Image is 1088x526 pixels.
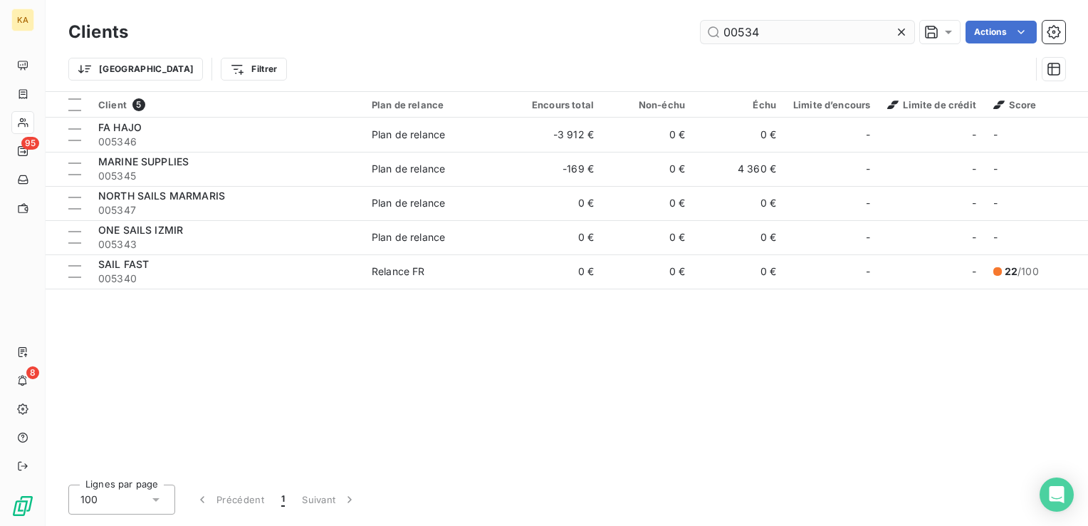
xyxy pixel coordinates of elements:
span: 005345 [98,169,355,183]
td: 0 € [511,254,602,289]
span: - [972,230,976,244]
span: - [972,162,976,176]
td: -3 912 € [511,118,602,152]
div: Plan de relance [372,230,445,244]
span: 95 [21,137,39,150]
button: Précédent [187,485,273,515]
button: Actions [966,21,1037,43]
span: 005346 [98,135,355,149]
td: 0 € [694,186,785,220]
button: Filtrer [221,58,286,81]
td: 0 € [694,118,785,152]
div: Encours total [520,99,594,110]
span: - [866,128,870,142]
span: - [993,163,998,175]
span: Score [993,99,1037,110]
td: 0 € [511,220,602,254]
input: Rechercher [701,21,914,43]
div: Limite d’encours [793,99,870,110]
td: 4 360 € [694,152,785,186]
span: - [866,196,870,210]
td: 0 € [694,220,785,254]
span: 8 [26,366,39,379]
span: Limite de crédit [887,99,975,110]
div: KA [11,9,34,31]
td: 0 € [602,220,694,254]
span: Client [98,99,127,110]
div: Plan de relance [372,196,445,210]
td: 0 € [602,254,694,289]
div: Plan de relance [372,128,445,142]
span: - [972,196,976,210]
span: 22 [1005,265,1018,277]
td: 0 € [511,186,602,220]
span: - [993,197,998,209]
span: 005340 [98,272,355,286]
span: FA HAJO [98,121,142,133]
button: Suivant [293,485,365,515]
span: 005343 [98,237,355,252]
span: - [993,231,998,243]
div: Échu [702,99,776,110]
button: 1 [273,485,293,515]
span: MARINE SUPPLIES [98,155,189,167]
h3: Clients [68,19,128,45]
span: - [972,128,976,142]
span: 005347 [98,203,355,217]
span: 100 [80,493,98,507]
td: 0 € [602,186,694,220]
button: [GEOGRAPHIC_DATA] [68,58,203,81]
div: Non-échu [611,99,685,110]
span: - [993,128,998,140]
span: SAIL FAST [98,258,149,270]
span: 1 [281,493,285,507]
span: ONE SAILS IZMIR [98,224,183,236]
span: /100 [1005,264,1039,279]
span: NORTH SAILS MARMARIS [98,190,225,202]
div: Open Intercom Messenger [1040,478,1074,512]
div: Plan de relance [372,162,445,176]
span: - [866,230,870,244]
div: Relance FR [372,264,425,279]
td: 0 € [602,152,694,186]
div: Plan de relance [372,99,503,110]
td: -169 € [511,152,602,186]
span: - [866,264,870,279]
img: Logo LeanPay [11,495,34,517]
td: 0 € [694,254,785,289]
td: 0 € [602,118,694,152]
span: - [972,264,976,279]
span: - [866,162,870,176]
span: 5 [132,98,145,111]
